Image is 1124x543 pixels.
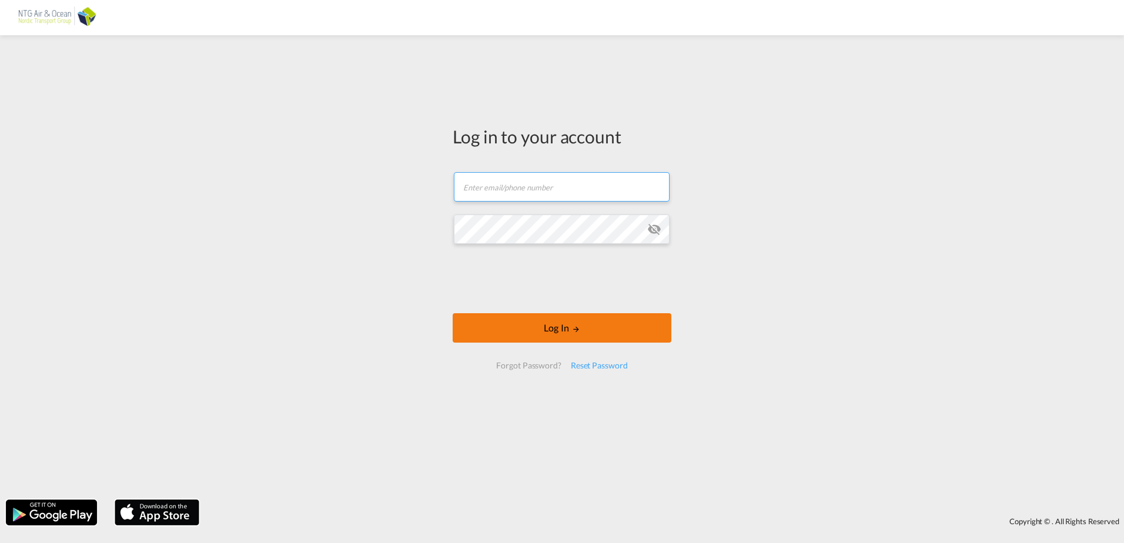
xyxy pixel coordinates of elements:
[473,256,651,301] iframe: reCAPTCHA
[453,313,671,343] button: LOGIN
[566,355,633,376] div: Reset Password
[491,355,566,376] div: Forgot Password?
[5,498,98,527] img: google.png
[205,511,1124,531] div: Copyright © . All Rights Reserved
[18,5,97,31] img: af31b1c0b01f11ecbc353f8e72265e29.png
[454,172,670,202] input: Enter email/phone number
[113,498,200,527] img: apple.png
[647,222,661,236] md-icon: icon-eye-off
[453,124,671,149] div: Log in to your account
